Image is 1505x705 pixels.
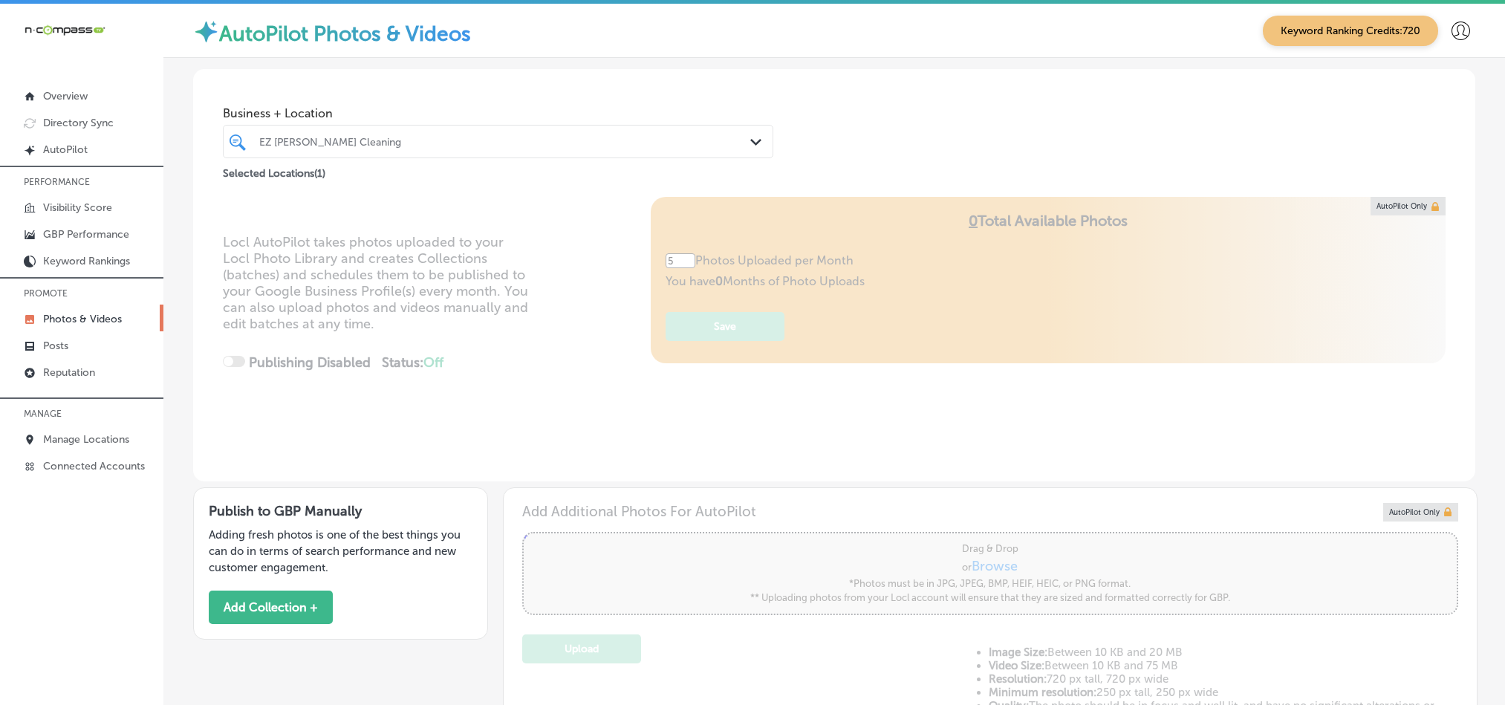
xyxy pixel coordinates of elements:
label: AutoPilot Photos & Videos [219,22,471,46]
p: Selected Locations ( 1 ) [223,161,325,180]
p: Posts [43,339,68,352]
span: Business + Location [223,106,773,120]
p: Reputation [43,366,95,379]
p: Manage Locations [43,433,129,446]
p: Overview [43,90,88,103]
p: Visibility Score [43,201,112,214]
p: GBP Performance [43,228,129,241]
img: 660ab0bf-5cc7-4cb8-ba1c-48b5ae0f18e60NCTV_CLogo_TV_Black_-500x88.png [24,23,105,37]
p: Keyword Rankings [43,255,130,267]
div: EZ [PERSON_NAME] Cleaning [259,135,752,148]
img: autopilot-icon [193,19,219,45]
p: Connected Accounts [43,460,145,472]
p: Photos & Videos [43,313,122,325]
span: Keyword Ranking Credits: 720 [1263,16,1438,46]
button: Add Collection + [209,591,333,624]
p: Directory Sync [43,117,114,129]
h3: Publish to GBP Manually [209,503,472,519]
p: AutoPilot [43,143,88,156]
p: Adding fresh photos is one of the best things you can do in terms of search performance and new c... [209,527,472,576]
